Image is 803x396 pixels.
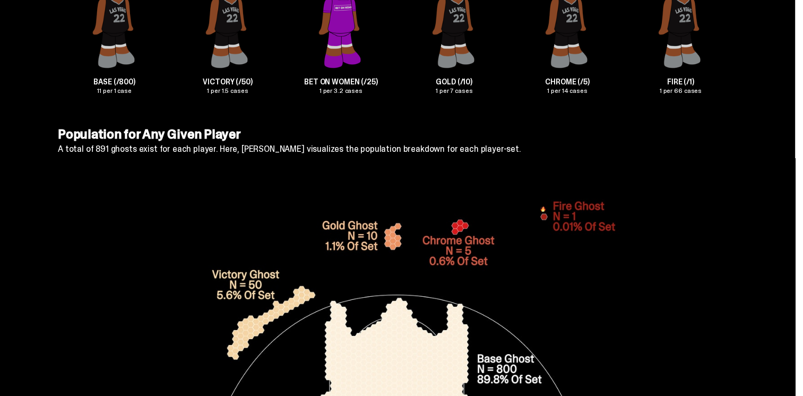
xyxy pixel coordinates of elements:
[171,78,284,85] p: VICTORY (/50)
[58,78,171,85] p: BASE (/800)
[171,88,284,94] p: 1 per 1.5 cases
[58,88,171,94] p: 11 per 1 case
[58,145,737,153] p: A total of 891 ghosts exist for each player. Here, [PERSON_NAME] visualizes the population breakd...
[284,78,398,85] p: BET ON WOMEN (/25)
[284,88,398,94] p: 1 per 3.2 cases
[511,88,624,94] p: 1 per 14 cases
[398,88,511,94] p: 1 per 7 cases
[398,78,511,85] p: GOLD (/10)
[58,128,737,141] h4: Population for Any Given Player
[624,88,737,94] p: 1 per 66 cases
[511,78,624,85] p: CHROME (/5)
[624,78,737,85] p: FIRE (/1)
